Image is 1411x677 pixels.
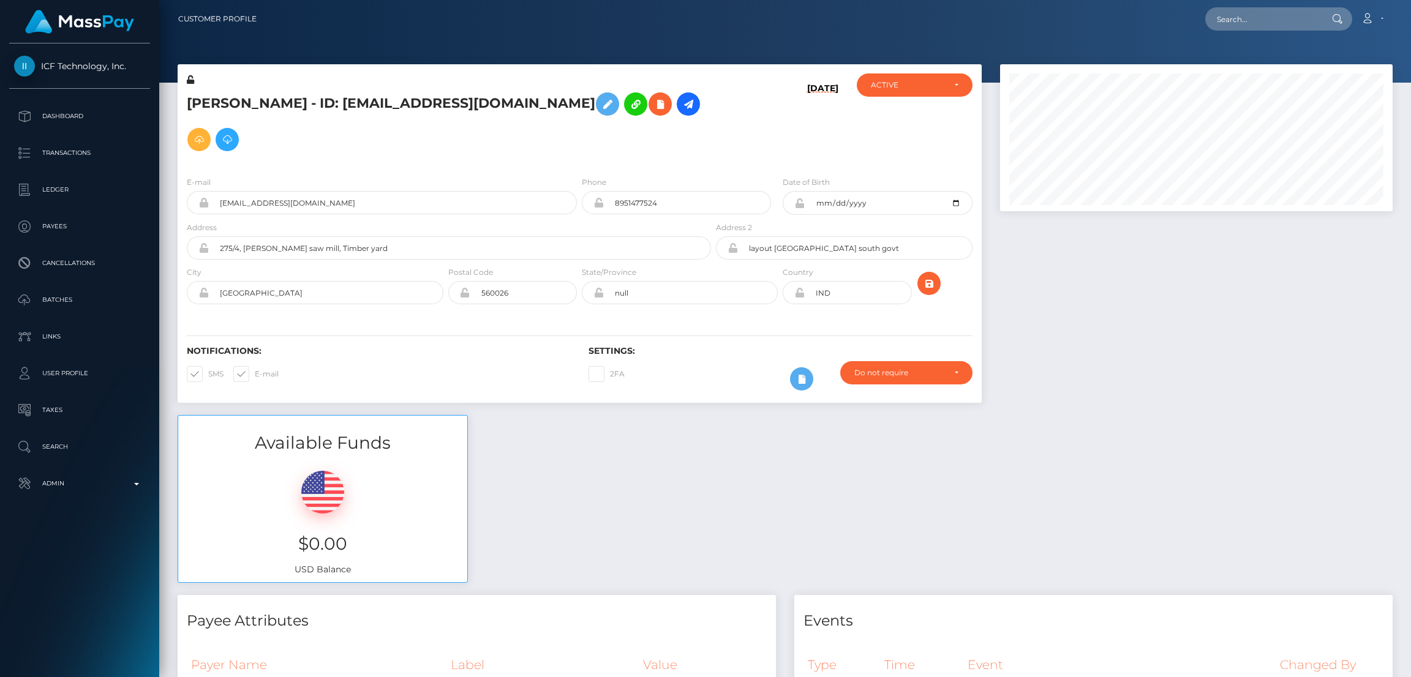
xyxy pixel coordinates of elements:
a: Batches [9,285,150,315]
h3: $0.00 [187,532,458,556]
p: Search [14,438,145,456]
button: ACTIVE [857,73,973,97]
p: Payees [14,217,145,236]
p: Batches [14,291,145,309]
a: Initiate Payout [677,92,700,116]
h3: Available Funds [178,431,467,455]
a: Search [9,432,150,462]
h6: Settings: [589,346,972,356]
img: MassPay Logo [25,10,134,34]
label: E-mail [187,177,211,188]
p: Admin [14,474,145,493]
a: Cancellations [9,248,150,279]
a: Transactions [9,138,150,168]
p: Ledger [14,181,145,199]
div: USD Balance [178,455,467,582]
label: SMS [187,366,224,382]
button: Do not require [840,361,973,384]
p: Taxes [14,401,145,419]
div: ACTIVE [871,80,944,90]
span: ICF Technology, Inc. [9,61,150,72]
div: Do not require [854,368,944,378]
a: Ledger [9,174,150,205]
label: City [187,267,201,278]
label: Postal Code [448,267,493,278]
p: Cancellations [14,254,145,272]
h5: [PERSON_NAME] - ID: [EMAIL_ADDRESS][DOMAIN_NAME] [187,86,704,157]
label: E-mail [233,366,279,382]
label: Address [187,222,217,233]
a: Dashboard [9,101,150,132]
h6: Notifications: [187,346,570,356]
label: Date of Birth [783,177,830,188]
label: Phone [582,177,606,188]
a: Payees [9,211,150,242]
img: ICF Technology, Inc. [14,56,35,77]
p: Dashboard [14,107,145,125]
h4: Payee Attributes [187,610,767,632]
p: User Profile [14,364,145,383]
img: USD.png [301,471,344,514]
label: Country [783,267,813,278]
a: User Profile [9,358,150,389]
h6: [DATE] [807,83,838,162]
a: Taxes [9,395,150,425]
label: 2FA [589,366,625,382]
a: Links [9,321,150,352]
p: Transactions [14,144,145,162]
label: Address 2 [716,222,752,233]
a: Customer Profile [178,6,257,32]
label: State/Province [582,267,636,278]
h4: Events [803,610,1383,632]
p: Links [14,327,145,346]
a: Admin [9,468,150,499]
input: Search... [1205,7,1320,31]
